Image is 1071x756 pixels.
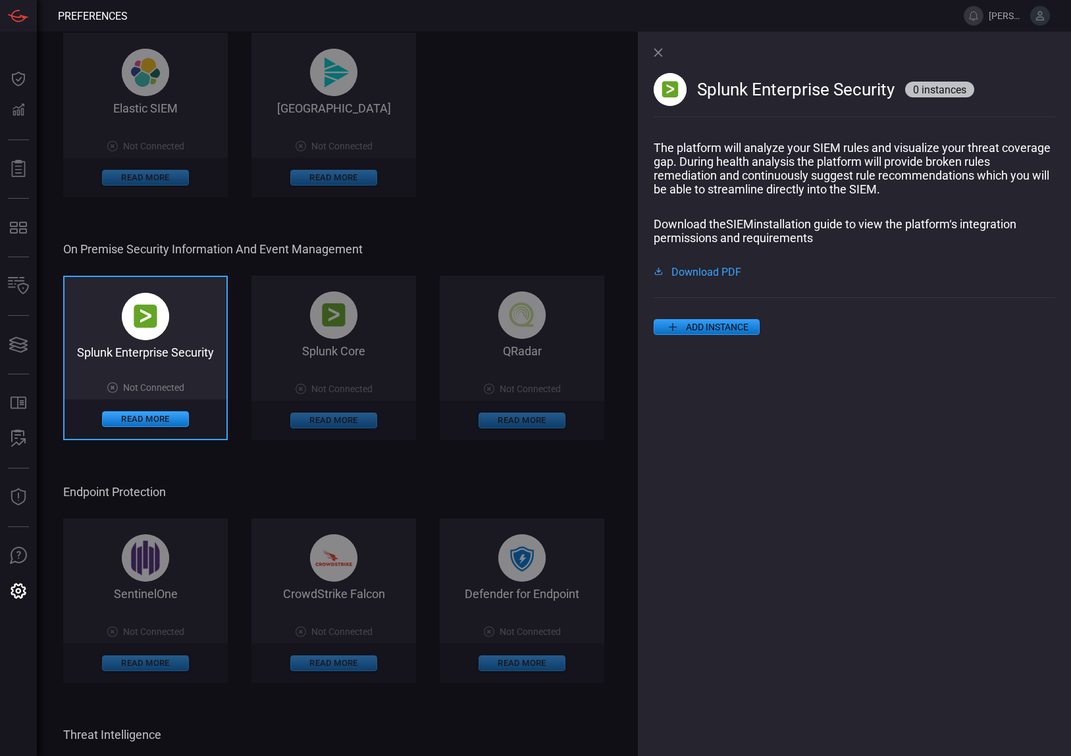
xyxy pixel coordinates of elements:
span: 0 [913,84,919,96]
button: ADD INSTANCE [654,319,760,335]
button: Cards [3,329,34,361]
span: Endpoint Protection [63,485,647,499]
a: Download PDF [654,266,1055,276]
p: The platform will analyze your SIEM rules and visualize your threat coverage gap. During health a... [654,141,1055,196]
button: Threat Intelligence [3,482,34,513]
span: Threat Intelligence [63,728,647,742]
img: splunk-B-AX9-PE.png [122,293,169,340]
button: Preferences [3,576,34,607]
p: Download the SIEM installation guide to view the platform‘s integration permissions and requirements [654,217,1055,245]
span: Not Connected [123,382,184,393]
button: Read More [102,411,189,427]
span: instances [922,84,966,96]
button: Reports [3,153,34,185]
img: splunk-B-AX9-PE.png [654,73,687,106]
span: Splunk Enterprise Security [697,80,895,99]
button: ALERT ANALYSIS [3,423,34,455]
span: [PERSON_NAME][EMAIL_ADDRESS][DOMAIN_NAME] [989,11,1025,21]
button: Ask Us A Question [3,540,34,572]
button: Dashboard [3,63,34,95]
button: MITRE - Detection Posture [3,212,34,243]
button: Detections [3,95,34,126]
div: Splunk Enterprise Security [65,345,226,359]
span: Preferences [58,10,128,22]
button: Inventory [3,270,34,302]
button: Rule Catalog [3,388,34,419]
span: On Premise Security Information and Event Management [63,242,647,256]
span: Download PDF [671,266,741,276]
